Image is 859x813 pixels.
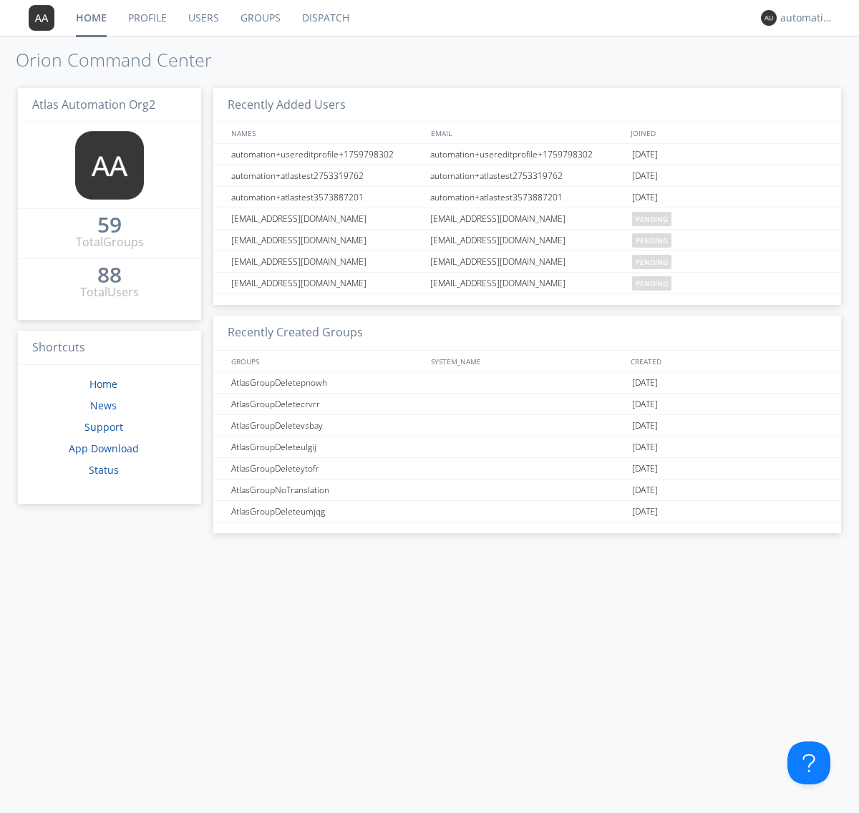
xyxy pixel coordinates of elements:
div: automation+atlastest2753319762 [427,165,629,186]
span: [DATE] [632,372,658,394]
div: CREATED [627,351,828,371]
div: [EMAIL_ADDRESS][DOMAIN_NAME] [228,230,426,250]
a: AtlasGroupNoTranslation[DATE] [213,479,841,501]
div: [EMAIL_ADDRESS][DOMAIN_NAME] [427,208,629,229]
img: 373638.png [75,131,144,200]
div: 59 [97,218,122,232]
span: [DATE] [632,187,658,208]
a: automation+usereditprofile+1759798302automation+usereditprofile+1759798302[DATE] [213,144,841,165]
div: AtlasGroupNoTranslation [228,479,426,500]
a: AtlasGroupDeletevsbay[DATE] [213,415,841,437]
a: [EMAIL_ADDRESS][DOMAIN_NAME][EMAIL_ADDRESS][DOMAIN_NAME]pending [213,208,841,230]
h3: Recently Created Groups [213,316,841,351]
a: AtlasGroupDeleteytofr[DATE] [213,458,841,479]
div: AtlasGroupDeletevsbay [228,415,426,436]
div: AtlasGroupDeletecrvrr [228,394,426,414]
div: Total Groups [76,234,144,250]
div: automation+atlastest2753319762 [228,165,426,186]
h3: Shortcuts [18,331,201,366]
iframe: Toggle Customer Support [787,741,830,784]
div: [EMAIL_ADDRESS][DOMAIN_NAME] [427,230,629,250]
div: [EMAIL_ADDRESS][DOMAIN_NAME] [228,251,426,272]
a: AtlasGroupDeletepnowh[DATE] [213,372,841,394]
span: [DATE] [632,458,658,479]
span: pending [632,233,671,248]
a: Status [89,463,119,477]
div: automation+atlas0003+org2 [780,11,834,25]
span: [DATE] [632,144,658,165]
div: AtlasGroupDeleteytofr [228,458,426,479]
span: pending [632,255,671,269]
div: [EMAIL_ADDRESS][DOMAIN_NAME] [228,208,426,229]
a: automation+atlastest2753319762automation+atlastest2753319762[DATE] [213,165,841,187]
div: NAMES [228,122,424,143]
div: SYSTEM_NAME [427,351,627,371]
a: Home [89,377,117,391]
h3: Recently Added Users [213,88,841,123]
a: automation+atlastest3573887201automation+atlastest3573887201[DATE] [213,187,841,208]
span: Atlas Automation Org2 [32,97,155,112]
div: AtlasGroupDeletepnowh [228,372,426,393]
div: JOINED [627,122,828,143]
a: AtlasGroupDeleteumjqg[DATE] [213,501,841,522]
a: [EMAIL_ADDRESS][DOMAIN_NAME][EMAIL_ADDRESS][DOMAIN_NAME]pending [213,251,841,273]
div: Total Users [80,284,139,301]
a: [EMAIL_ADDRESS][DOMAIN_NAME][EMAIL_ADDRESS][DOMAIN_NAME]pending [213,273,841,294]
div: [EMAIL_ADDRESS][DOMAIN_NAME] [427,273,629,293]
div: GROUPS [228,351,424,371]
span: [DATE] [632,437,658,458]
span: [DATE] [632,479,658,501]
a: 59 [97,218,122,234]
a: 88 [97,268,122,284]
a: AtlasGroupDeletecrvrr[DATE] [213,394,841,415]
div: automation+usereditprofile+1759798302 [427,144,629,165]
img: 373638.png [29,5,54,31]
a: [EMAIL_ADDRESS][DOMAIN_NAME][EMAIL_ADDRESS][DOMAIN_NAME]pending [213,230,841,251]
img: 373638.png [761,10,777,26]
span: pending [632,276,671,291]
span: [DATE] [632,501,658,522]
span: [DATE] [632,165,658,187]
a: App Download [69,442,139,455]
div: automation+atlastest3573887201 [427,187,629,208]
div: EMAIL [427,122,627,143]
span: [DATE] [632,415,658,437]
div: automation+usereditprofile+1759798302 [228,144,426,165]
span: [DATE] [632,394,658,415]
a: Support [84,420,123,434]
div: automation+atlastest3573887201 [228,187,426,208]
div: 88 [97,268,122,282]
div: AtlasGroupDeleteumjqg [228,501,426,522]
a: AtlasGroupDeleteulgij[DATE] [213,437,841,458]
div: [EMAIL_ADDRESS][DOMAIN_NAME] [427,251,629,272]
div: [EMAIL_ADDRESS][DOMAIN_NAME] [228,273,426,293]
a: News [90,399,117,412]
span: pending [632,212,671,226]
div: AtlasGroupDeleteulgij [228,437,426,457]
